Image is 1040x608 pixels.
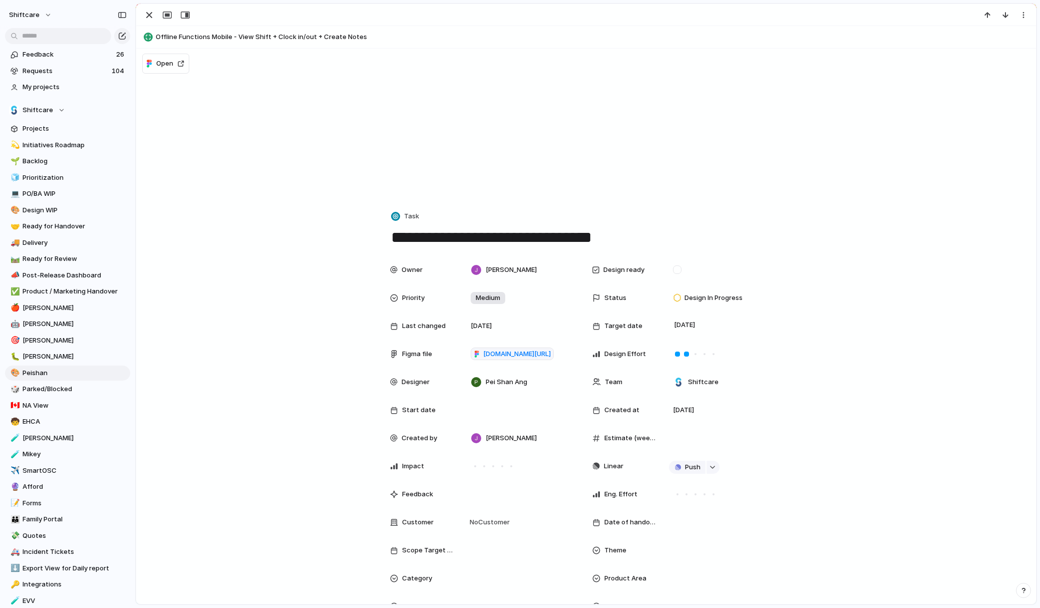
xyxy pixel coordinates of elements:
a: 🧪[PERSON_NAME] [5,431,130,446]
div: 🔑 [11,579,18,590]
a: ⬇️Export View for Daily report [5,561,130,576]
span: [PERSON_NAME] [23,336,127,346]
div: 🎨 [11,367,18,379]
span: Export View for Daily report [23,563,127,573]
a: 🎯[PERSON_NAME] [5,333,130,348]
div: 📣 [11,269,18,281]
div: 🚑 [11,546,18,558]
span: [PERSON_NAME] [23,352,127,362]
span: Mikey [23,449,127,459]
span: Shiftcare [688,377,719,387]
span: Requests [23,66,109,76]
span: [DATE] [471,321,492,331]
a: 🍎[PERSON_NAME] [5,300,130,316]
button: 🧪 [9,449,19,459]
button: ⬇️ [9,563,19,573]
div: 🎨 [11,204,18,216]
span: Customer [402,517,434,527]
button: Open [142,54,189,74]
a: 🔮Afford [5,479,130,494]
div: 📝 [11,497,18,509]
div: 🔮 [11,481,18,493]
div: 🤝 [11,221,18,232]
span: Ready for Review [23,254,127,264]
span: Offline Functions Mobile - View Shift + Clock in/out + Create Notes [156,32,1031,42]
button: Push [669,461,706,474]
div: ✅ [11,286,18,297]
div: 🐛[PERSON_NAME] [5,349,130,364]
span: [DATE] [671,319,698,331]
span: Post-Release Dashboard [23,270,127,280]
button: Task [389,209,422,224]
span: Date of handover [604,517,656,527]
div: 💸 [11,530,18,541]
span: [PERSON_NAME] [23,319,127,329]
span: Product / Marketing Handover [23,286,127,296]
span: Target date [604,321,642,331]
a: My projects [5,80,130,95]
span: Incident Tickets [23,547,127,557]
span: Designer [402,377,430,387]
a: Requests104 [5,64,130,79]
span: Created by [402,433,437,443]
a: 📣Post-Release Dashboard [5,268,130,283]
span: Theme [604,545,626,555]
div: ⬇️ [11,562,18,574]
div: 🧪 [11,595,18,606]
span: Status [604,293,626,303]
div: 🤝Ready for Handover [5,219,130,234]
span: Start date [402,405,436,415]
a: 🛤️Ready for Review [5,251,130,266]
button: 🎨 [9,205,19,215]
div: 🇨🇦NA View [5,398,130,413]
span: NA View [23,401,127,411]
span: Design Effort [604,349,646,359]
span: Last changed [402,321,446,331]
a: 🚑Incident Tickets [5,544,130,559]
span: Figma file [402,349,432,359]
span: shiftcare [9,10,40,20]
a: 🌱Backlog [5,154,130,169]
div: 💫 [11,139,18,151]
button: 🎯 [9,336,19,346]
div: 👪 [11,514,18,525]
button: 💸 [9,531,19,541]
div: 🎨Peishan [5,366,130,381]
span: Category [402,573,432,583]
div: 🛤️ [11,253,18,265]
button: 💻 [9,189,19,199]
span: Initiatives Roadmap [23,140,127,150]
span: 26 [116,50,126,60]
span: Impact [402,461,424,471]
div: 🐛 [11,351,18,363]
button: Offline Functions Mobile - View Shift + Clock in/out + Create Notes [141,29,1031,45]
a: [DOMAIN_NAME][URL] [471,348,554,361]
button: 🔮 [9,482,19,492]
span: Prioritization [23,173,127,183]
a: 🧊Prioritization [5,170,130,185]
a: 🔑Integrations [5,577,130,592]
div: 🧒EHCA [5,414,130,429]
span: Product Area [604,573,646,583]
a: 💻PO/BA WIP [5,186,130,201]
span: Feedback [23,50,113,60]
span: [PERSON_NAME] [486,265,537,275]
span: EHCA [23,417,127,427]
span: Design In Progress [684,293,743,303]
span: Created at [604,405,639,415]
span: Family Portal [23,514,127,524]
a: 💫Initiatives Roadmap [5,138,130,153]
span: Feedback [402,489,433,499]
div: 🎨Design WIP [5,203,130,218]
div: 🤖[PERSON_NAME] [5,317,130,332]
span: Shiftcare [23,105,53,115]
span: EVV [23,596,127,606]
div: 🎲Parked/Blocked [5,382,130,397]
span: Backlog [23,156,127,166]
